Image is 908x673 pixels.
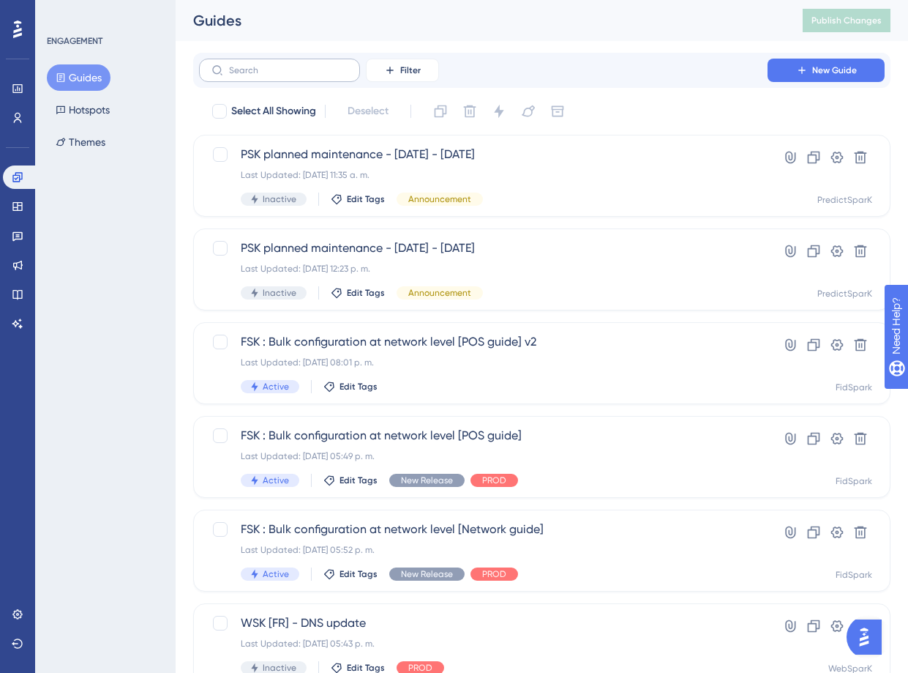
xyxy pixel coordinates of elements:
div: Last Updated: [DATE] 08:01 p. m. [241,357,726,368]
span: Deselect [348,103,389,120]
button: Edit Tags [323,475,378,486]
span: Active [263,568,289,580]
div: Last Updated: [DATE] 05:49 p. m. [241,450,726,462]
span: Edit Tags [339,381,378,393]
span: FSK : Bulk configuration at network level [POS guide] [241,427,726,445]
div: FidSpark [836,569,872,581]
div: Guides [193,10,766,31]
div: ENGAGEMENT [47,35,102,47]
span: Need Help? [34,4,91,21]
span: Filter [400,64,421,76]
span: New Guide [812,64,857,76]
iframe: UserGuiding AI Assistant Launcher [847,615,890,659]
button: Edit Tags [323,568,378,580]
button: Themes [47,129,114,155]
button: Hotspots [47,97,119,123]
button: Guides [47,64,110,91]
span: FSK : Bulk configuration at network level [POS guide] v2 [241,333,726,351]
span: PSK planned maintenance - [DATE] - [DATE] [241,146,726,163]
span: Edit Tags [347,287,385,299]
span: Publish Changes [811,15,882,26]
span: Active [263,475,289,486]
span: Inactive [263,287,296,299]
button: New Guide [768,59,885,82]
div: Last Updated: [DATE] 05:52 p. m. [241,544,726,556]
button: Edit Tags [323,381,378,393]
span: FSK : Bulk configuration at network level [Network guide] [241,521,726,538]
span: PROD [482,568,506,580]
span: PSK planned maintenance - [DATE] - [DATE] [241,239,726,257]
span: Edit Tags [339,475,378,486]
button: Edit Tags [331,193,385,205]
button: Deselect [334,98,402,124]
span: Edit Tags [339,568,378,580]
div: FidSpark [836,475,872,487]
span: New Release [401,568,453,580]
input: Search [229,65,348,75]
div: FidSpark [836,382,872,393]
button: Filter [366,59,439,82]
div: Last Updated: [DATE] 12:23 p. m. [241,263,726,275]
div: Last Updated: [DATE] 11:35 a. m. [241,169,726,181]
div: Last Updated: [DATE] 05:43 p. m. [241,638,726,650]
button: Publish Changes [803,9,890,32]
span: Edit Tags [347,193,385,205]
div: PredictSparK [817,194,872,206]
span: New Release [401,475,453,486]
span: Select All Showing [231,103,316,120]
div: PredictSparK [817,288,872,300]
button: Edit Tags [331,287,385,299]
span: Active [263,381,289,393]
span: Inactive [263,193,296,205]
span: WSK [FR] - DNS update [241,614,726,632]
span: Announcement [408,287,471,299]
span: Announcement [408,193,471,205]
span: PROD [482,475,506,486]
